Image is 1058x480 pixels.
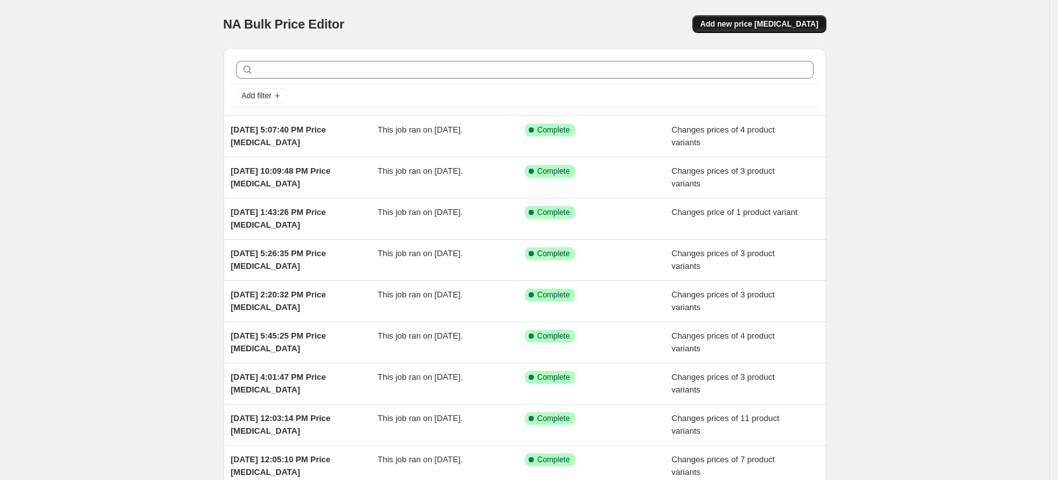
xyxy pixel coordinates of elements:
[231,249,326,271] span: [DATE] 5:26:35 PM Price [MEDICAL_DATA]
[538,372,570,382] span: Complete
[378,455,463,464] span: This job ran on [DATE].
[378,166,463,176] span: This job ran on [DATE].
[223,17,345,31] span: NA Bulk Price Editor
[231,413,331,436] span: [DATE] 12:03:14 PM Price [MEDICAL_DATA]
[231,372,326,394] span: [DATE] 4:01:47 PM Price [MEDICAL_DATA]
[671,207,798,217] span: Changes price of 1 product variant
[538,290,570,300] span: Complete
[378,207,463,217] span: This job ran on [DATE].
[538,413,570,424] span: Complete
[671,331,775,353] span: Changes prices of 4 product variants
[242,91,272,101] span: Add filter
[538,249,570,259] span: Complete
[671,249,775,271] span: Changes prices of 3 product variants
[671,125,775,147] span: Changes prices of 4 product variants
[378,413,463,423] span: This job ran on [DATE].
[378,331,463,341] span: This job ran on [DATE].
[378,372,463,382] span: This job ran on [DATE].
[236,88,287,103] button: Add filter
[692,15,826,33] button: Add new price [MEDICAL_DATA]
[671,413,779,436] span: Changes prices of 11 product variants
[538,207,570,217] span: Complete
[671,166,775,188] span: Changes prices of 3 product variants
[671,455,775,477] span: Changes prices of 7 product variants
[538,455,570,465] span: Complete
[231,125,326,147] span: [DATE] 5:07:40 PM Price [MEDICAL_DATA]
[700,19,818,29] span: Add new price [MEDICAL_DATA]
[671,290,775,312] span: Changes prices of 3 product variants
[378,290,463,299] span: This job ran on [DATE].
[231,290,326,312] span: [DATE] 2:20:32 PM Price [MEDICAL_DATA]
[538,331,570,341] span: Complete
[378,125,463,134] span: This job ran on [DATE].
[378,249,463,258] span: This job ran on [DATE].
[231,455,331,477] span: [DATE] 12:05:10 PM Price [MEDICAL_DATA]
[231,166,331,188] span: [DATE] 10:09:48 PM Price [MEDICAL_DATA]
[231,207,326,230] span: [DATE] 1:43:26 PM Price [MEDICAL_DATA]
[538,125,570,135] span: Complete
[231,331,326,353] span: [DATE] 5:45:25 PM Price [MEDICAL_DATA]
[671,372,775,394] span: Changes prices of 3 product variants
[538,166,570,176] span: Complete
